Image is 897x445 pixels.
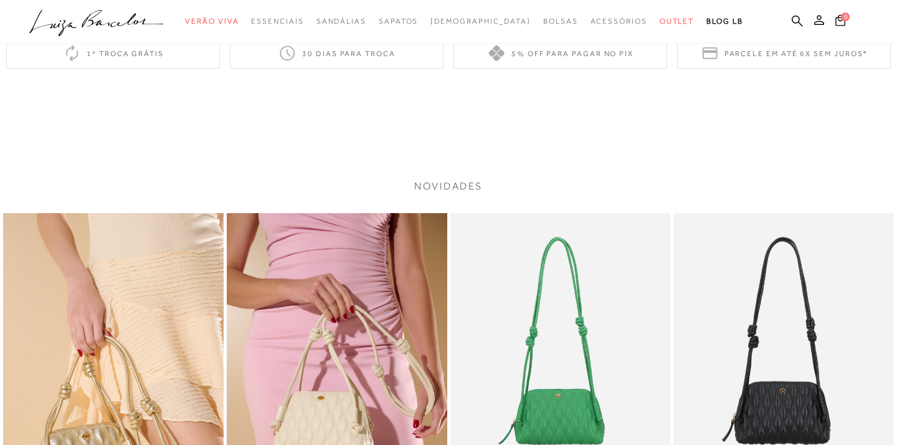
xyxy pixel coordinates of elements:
a: noSubCategoriesText [430,10,531,33]
a: categoryNavScreenReaderText [185,10,239,33]
span: [DEMOGRAPHIC_DATA] [430,17,531,26]
span: Sapatos [379,17,418,26]
span: Outlet [660,17,695,26]
div: 5% off para pagar no PIX [453,38,667,69]
a: categoryNavScreenReaderText [379,10,418,33]
a: categoryNavScreenReaderText [251,10,303,33]
div: 1ª troca grátis [6,38,220,69]
span: Bolsas [543,17,578,26]
span: Sandálias [316,17,366,26]
div: Parcele em até 6x sem juros* [677,38,891,69]
span: Verão Viva [185,17,239,26]
a: BLOG LB [706,10,743,33]
a: categoryNavScreenReaderText [660,10,695,33]
button: 0 [832,14,849,31]
span: 0 [841,12,850,21]
span: Acessórios [591,17,647,26]
div: 30 dias para troca [230,38,444,69]
a: categoryNavScreenReaderText [591,10,647,33]
a: categoryNavScreenReaderText [543,10,578,33]
span: BLOG LB [706,17,743,26]
span: Essenciais [251,17,303,26]
a: categoryNavScreenReaderText [316,10,366,33]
